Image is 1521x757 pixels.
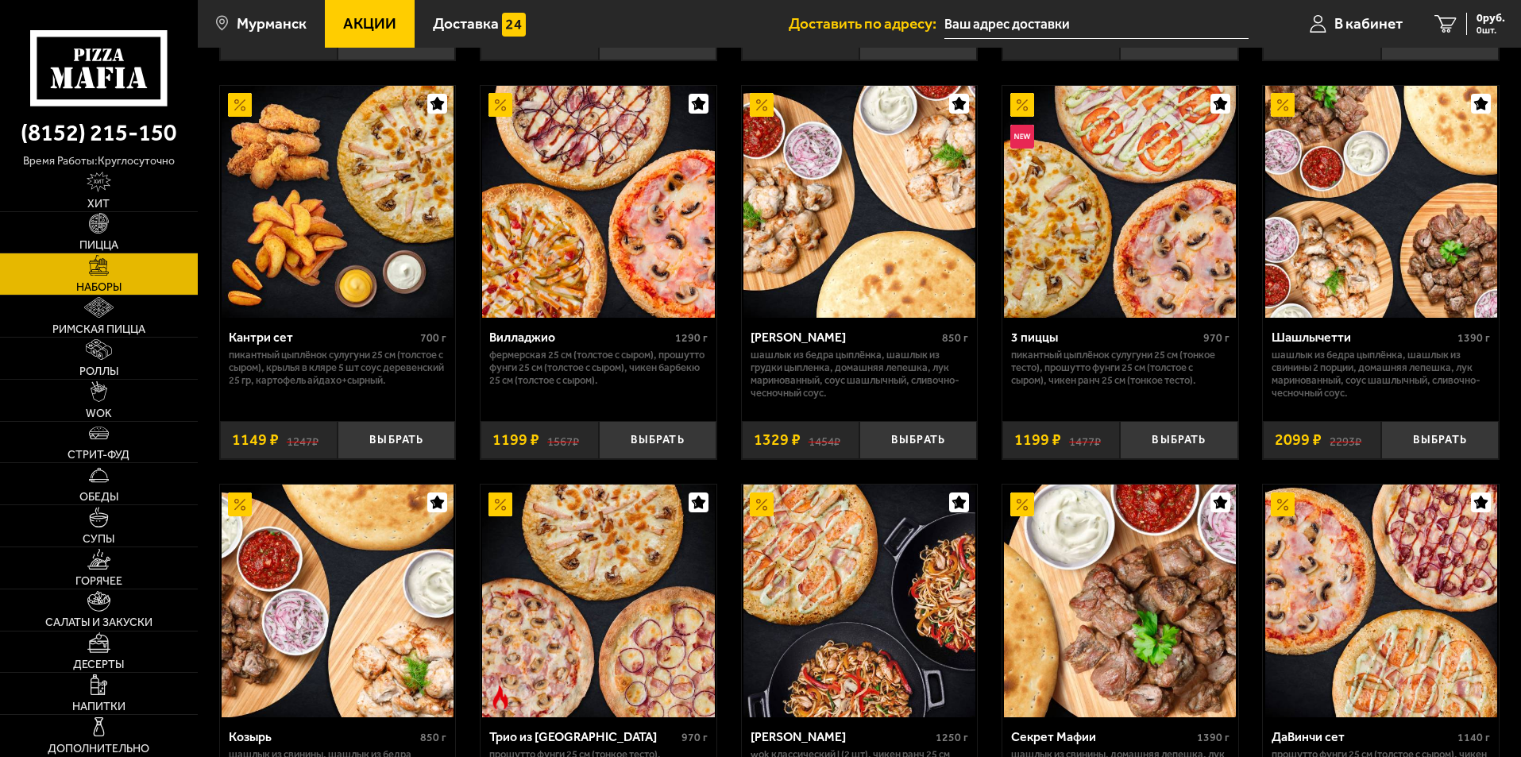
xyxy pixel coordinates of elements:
a: АкционныйНовинка3 пиццы [1002,86,1238,318]
s: 1228 ₽ [800,33,832,48]
span: Роллы [79,366,118,377]
img: Акционный [488,492,512,516]
span: В кабинет [1334,16,1403,31]
img: Акционный [228,93,252,117]
span: 850 г [420,731,446,744]
img: Вилла Капри [743,485,975,716]
s: 1058 ₽ [278,33,310,48]
img: Кантри сет [222,86,454,318]
img: Острое блюдо [488,686,512,709]
span: 970 г [1203,331,1230,345]
span: Хит [87,199,110,210]
a: АкционныйОстрое блюдоТрио из Рио [481,485,716,716]
span: 1290 г [675,331,708,345]
img: Акционный [488,93,512,117]
img: Акционный [750,492,774,516]
img: Козырь [222,485,454,716]
div: Шашлычетти [1272,330,1453,345]
button: Выбрать [859,421,977,460]
div: Кантри сет [229,330,417,345]
span: 1329 ₽ [754,432,801,448]
button: Выбрать [1381,421,1499,460]
div: Козырь [229,729,417,744]
p: Фермерская 25 см (толстое с сыром), Прошутто Фунги 25 см (толстое с сыром), Чикен Барбекю 25 см (... [489,349,708,387]
div: [PERSON_NAME] [751,729,932,744]
span: Пицца [79,240,118,251]
s: 1454 ₽ [809,432,840,448]
img: Акционный [228,492,252,516]
a: АкционныйДон Цыпа [742,86,978,318]
a: АкционныйКозырь [220,485,456,716]
div: ДаВинчи сет [1272,729,1453,744]
img: Акционный [1271,93,1295,117]
span: Акции [343,16,396,31]
span: Обеды [79,492,118,503]
span: 1390 г [1457,331,1490,345]
span: Дополнительно [48,743,149,755]
img: Секрет Мафии [1004,485,1236,716]
a: АкционныйСекрет Мафии [1002,485,1238,716]
div: Вилладжио [489,330,671,345]
span: Салаты и закуски [45,617,152,628]
span: WOK [86,408,112,419]
span: 0 шт. [1477,25,1505,35]
p: шашлык из бедра цыплёнка, шашлык из грудки цыпленка, домашняя лепешка, лук маринованный, соус шаш... [751,349,969,400]
span: Десерты [73,659,124,670]
button: Выбрать [338,421,455,460]
s: 2137 ₽ [1330,33,1361,48]
span: 1899 ₽ [1275,33,1322,48]
span: Мурманск [237,16,307,31]
span: 1199 ₽ [1014,432,1061,448]
a: АкционныйВилладжио [481,86,716,318]
button: Выбрать [599,421,716,460]
img: 15daf4d41897b9f0e9f617042186c801.svg [502,13,526,37]
img: Дон Цыпа [743,86,975,318]
s: 1247 ₽ [287,432,318,448]
div: Трио из [GEOGRAPHIC_DATA] [489,729,678,744]
img: Новинка [1010,125,1034,149]
input: Ваш адрес доставки [944,10,1249,39]
span: Римская пицца [52,324,145,335]
span: 850 г [942,331,968,345]
div: Секрет Мафии [1011,729,1193,744]
span: 2099 ₽ [1275,432,1322,448]
s: 2293 ₽ [1330,432,1361,448]
span: 1199 ₽ [492,432,539,448]
span: Доставить по адресу: [789,16,944,31]
img: Акционный [1271,492,1295,516]
s: 1038 ₽ [539,33,570,48]
p: шашлык из бедра цыплёнка, шашлык из свинины 2 порции, домашняя лепешка, лук маринованный, соус ша... [1272,349,1490,400]
img: Шашлычетти [1265,86,1497,318]
img: Вилладжио [482,86,714,318]
button: Выбрать [1120,421,1237,460]
span: 0 руб. [1477,13,1505,24]
div: 3 пиццы [1011,330,1199,345]
span: Супы [83,534,114,545]
span: Напитки [72,701,125,713]
span: Доставка [433,16,499,31]
span: Стрит-фуд [68,450,129,461]
img: ДаВинчи сет [1265,485,1497,716]
a: АкционныйДаВинчи сет [1263,485,1499,716]
img: Акционный [1010,93,1034,117]
span: 1140 г [1457,731,1490,744]
span: 775 ₽ [1014,33,1052,48]
img: Акционный [750,93,774,117]
s: 798 ₽ [1060,33,1086,48]
span: 855 ₽ [492,33,531,48]
span: Наборы [76,282,122,293]
img: Акционный [1010,492,1034,516]
span: 1250 г [936,731,968,744]
span: 999 ₽ [232,33,270,48]
a: АкционныйШашлычетти [1263,86,1499,318]
span: Горячее [75,576,122,587]
s: 1567 ₽ [547,432,579,448]
p: Пикантный цыплёнок сулугуни 25 см (толстое с сыром), крылья в кляре 5 шт соус деревенский 25 гр, ... [229,349,447,387]
p: Пикантный цыплёнок сулугуни 25 см (тонкое тесто), Прошутто Фунги 25 см (толстое с сыром), Чикен Р... [1011,349,1230,387]
span: 1149 ₽ [232,432,279,448]
s: 1477 ₽ [1069,432,1101,448]
span: 959 ₽ [754,33,792,48]
a: АкционныйКантри сет [220,86,456,318]
img: Трио из Рио [482,485,714,716]
span: 700 г [420,331,446,345]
